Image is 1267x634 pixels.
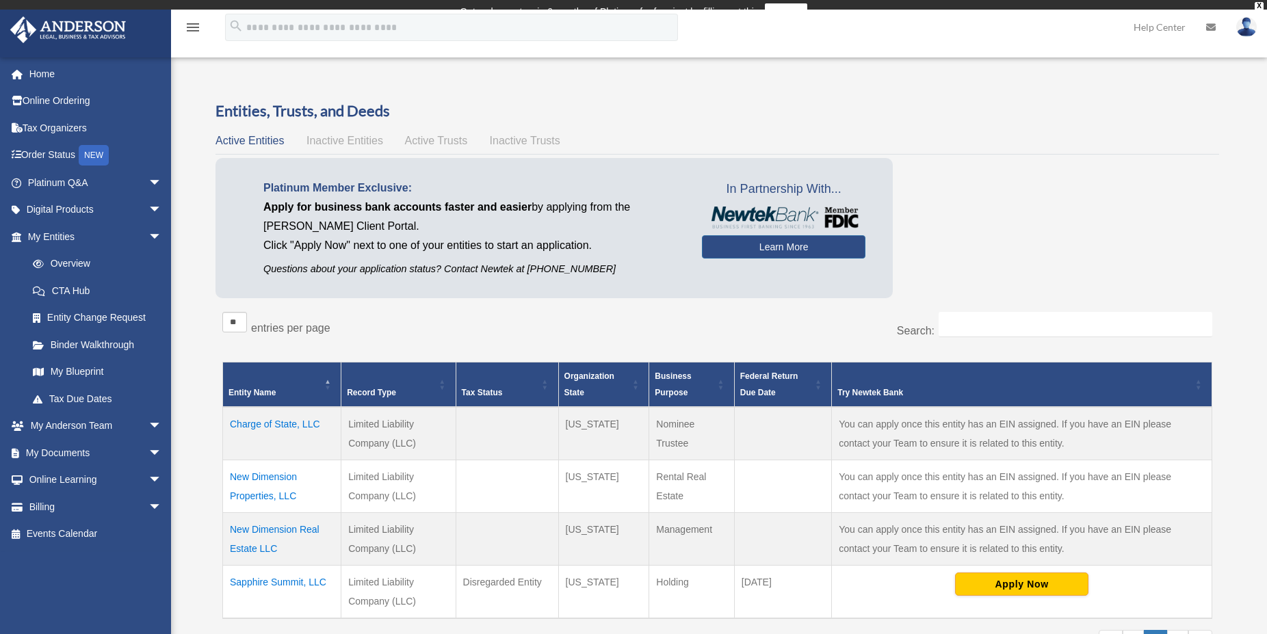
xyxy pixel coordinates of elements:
[148,196,176,224] span: arrow_drop_down
[263,201,532,213] span: Apply for business bank accounts faster and easier
[558,407,649,460] td: [US_STATE]
[10,412,183,440] a: My Anderson Teamarrow_drop_down
[306,135,383,146] span: Inactive Entities
[19,277,176,304] a: CTA Hub
[1236,17,1257,37] img: User Pic
[19,331,176,358] a: Binder Walkthrough
[649,566,734,619] td: Holding
[740,371,798,397] span: Federal Return Due Date
[148,439,176,467] span: arrow_drop_down
[655,371,691,397] span: Business Purpose
[341,362,456,408] th: Record Type: Activate to sort
[341,407,456,460] td: Limited Liability Company (LLC)
[558,513,649,566] td: [US_STATE]
[223,460,341,513] td: New Dimension Properties, LLC
[1255,2,1264,10] div: close
[832,460,1212,513] td: You can apply once this entity has an EIN assigned. If you have an EIN please contact your Team t...
[649,460,734,513] td: Rental Real Estate
[832,362,1212,408] th: Try Newtek Bank : Activate to sort
[649,407,734,460] td: Nominee Trustee
[702,179,865,200] span: In Partnership With...
[347,388,396,397] span: Record Type
[223,513,341,566] td: New Dimension Real Estate LLC
[558,362,649,408] th: Organization State: Activate to sort
[228,18,244,34] i: search
[341,513,456,566] td: Limited Liability Company (LLC)
[215,101,1219,122] h3: Entities, Trusts, and Deeds
[564,371,614,397] span: Organization State
[251,322,330,334] label: entries per page
[649,362,734,408] th: Business Purpose: Activate to sort
[10,169,183,196] a: Platinum Q&Aarrow_drop_down
[734,362,831,408] th: Federal Return Due Date: Activate to sort
[185,19,201,36] i: menu
[10,196,183,224] a: Digital Productsarrow_drop_down
[148,169,176,197] span: arrow_drop_down
[19,250,169,278] a: Overview
[702,235,865,259] a: Learn More
[148,412,176,440] span: arrow_drop_down
[837,384,1191,401] div: Try Newtek Bank
[10,520,183,548] a: Events Calendar
[19,358,176,386] a: My Blueprint
[649,513,734,566] td: Management
[263,198,681,236] p: by applying from the [PERSON_NAME] Client Portal.
[456,566,558,619] td: Disregarded Entity
[462,388,503,397] span: Tax Status
[228,388,276,397] span: Entity Name
[215,135,284,146] span: Active Entities
[223,362,341,408] th: Entity Name: Activate to invert sorting
[19,385,176,412] a: Tax Due Dates
[490,135,560,146] span: Inactive Trusts
[765,3,807,20] a: survey
[263,236,681,255] p: Click "Apply Now" next to one of your entities to start an application.
[10,88,183,115] a: Online Ordering
[558,566,649,619] td: [US_STATE]
[185,24,201,36] a: menu
[10,223,176,250] a: My Entitiesarrow_drop_down
[148,493,176,521] span: arrow_drop_down
[148,466,176,494] span: arrow_drop_down
[955,572,1088,596] button: Apply Now
[897,325,935,336] label: Search:
[223,566,341,619] td: Sapphire Summit, LLC
[341,460,456,513] td: Limited Liability Company (LLC)
[456,362,558,408] th: Tax Status: Activate to sort
[223,407,341,460] td: Charge of State, LLC
[832,407,1212,460] td: You can apply once this entity has an EIN assigned. If you have an EIN please contact your Team t...
[341,566,456,619] td: Limited Liability Company (LLC)
[19,304,176,332] a: Entity Change Request
[263,261,681,278] p: Questions about your application status? Contact Newtek at [PHONE_NUMBER]
[263,179,681,198] p: Platinum Member Exclusive:
[832,513,1212,566] td: You can apply once this entity has an EIN assigned. If you have an EIN please contact your Team t...
[10,466,183,494] a: Online Learningarrow_drop_down
[10,60,183,88] a: Home
[148,223,176,251] span: arrow_drop_down
[709,207,859,228] img: NewtekBankLogoSM.png
[734,566,831,619] td: [DATE]
[6,16,130,43] img: Anderson Advisors Platinum Portal
[10,493,183,520] a: Billingarrow_drop_down
[10,142,183,170] a: Order StatusNEW
[10,114,183,142] a: Tax Organizers
[460,3,759,20] div: Get a chance to win 6 months of Platinum for free just by filling out this
[558,460,649,513] td: [US_STATE]
[10,439,183,466] a: My Documentsarrow_drop_down
[79,145,109,166] div: NEW
[405,135,468,146] span: Active Trusts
